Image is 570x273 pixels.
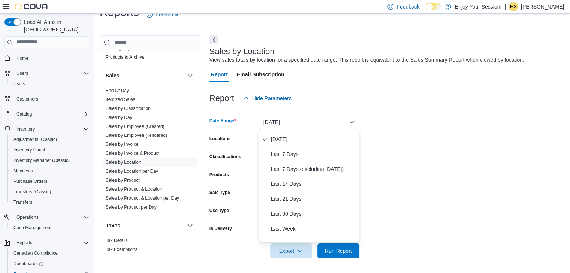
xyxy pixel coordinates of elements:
button: Sales [106,72,184,79]
span: Inventory Count [10,145,89,154]
span: Inventory Manager (Classic) [13,157,70,163]
span: MS [510,2,517,11]
span: Hide Parameters [252,95,292,102]
span: Dashboards [13,261,43,267]
a: Sales by Product & Location per Day [106,196,179,201]
button: Reports [13,238,35,247]
a: Sales by Employee (Tendered) [106,133,167,138]
span: Customers [13,94,89,104]
button: Inventory Manager (Classic) [7,155,92,166]
span: Report [211,67,228,82]
span: Adjustments (Classic) [10,135,89,144]
button: Users [1,68,92,79]
span: Last 14 Days [271,180,356,188]
a: Sales by Product [106,178,140,183]
span: Transfers [10,198,89,207]
a: Sales by Product & Location [106,187,162,192]
span: Home [16,55,28,61]
a: Sales by Product per Day [106,205,157,210]
span: Reports [13,238,89,247]
a: Adjustments (Classic) [10,135,60,144]
a: Manifests [10,166,36,175]
span: Sales by Employee (Tendered) [106,132,167,138]
span: Inventory [13,125,89,134]
a: Sales by Classification [106,106,151,111]
span: End Of Day [106,88,129,93]
a: Sales by Day [106,115,132,120]
span: Sales by Day [106,114,132,120]
span: Transfers (Classic) [10,187,89,196]
span: Last 21 Days [271,194,356,203]
a: Canadian Compliance [10,249,61,258]
span: Manifests [13,168,33,174]
span: Last Week [271,224,356,233]
span: Users [10,79,89,88]
p: Enjoy Your Session! [455,2,502,11]
p: | [504,2,506,11]
div: Sales [100,86,200,215]
a: Sales by Location [106,160,141,165]
div: Taxes [100,236,200,257]
span: Itemized Sales [106,96,135,102]
div: Melissa Sampson [509,2,518,11]
h3: Sales [106,72,120,79]
span: Load All Apps in [GEOGRAPHIC_DATA] [21,18,89,33]
a: Transfers (Classic) [10,187,54,196]
span: Feedback [396,3,419,10]
span: Transfers (Classic) [13,189,51,195]
span: Sales by Classification [106,105,151,111]
h3: Taxes [106,222,120,229]
span: Inventory Manager (Classic) [10,156,89,165]
div: Products [100,44,200,65]
a: Users [10,79,28,88]
span: Manifests [10,166,89,175]
a: Sales by Invoice [106,142,138,147]
label: Products [209,172,229,178]
a: Itemized Sales [106,97,135,102]
span: Customers [16,96,38,102]
span: Feedback [156,11,178,18]
span: Users [13,81,25,87]
button: Operations [1,212,92,223]
button: Home [1,53,92,64]
span: Adjustments (Classic) [13,136,57,142]
a: Inventory Manager (Classic) [10,156,73,165]
span: Run Report [325,247,352,255]
button: Inventory Count [7,145,92,155]
span: Last Month [271,239,356,248]
label: Classifications [209,154,241,160]
span: Inventory [16,126,35,132]
button: Taxes [106,222,184,229]
button: Operations [13,213,42,222]
button: [DATE] [259,115,359,130]
span: Sales by Location [106,159,141,165]
button: Adjustments (Classic) [7,134,92,145]
span: Sales by Employee (Created) [106,123,165,129]
button: Inventory [13,125,38,134]
a: Catalog Export [106,46,135,51]
a: Products to Archive [106,55,144,60]
label: Is Delivery [209,226,232,231]
a: Purchase Orders [10,177,51,186]
a: Tax Exemptions [106,247,138,252]
button: Taxes [186,221,194,230]
span: Tax Details [106,237,128,243]
span: Sales by Product & Location per Day [106,195,179,201]
span: Users [16,70,28,76]
button: Customers [1,93,92,104]
h3: Report [209,94,234,103]
span: Dark Mode [426,10,426,11]
span: Sales by Product [106,177,140,183]
span: Cash Management [10,223,89,232]
p: [PERSON_NAME] [521,2,564,11]
span: Purchase Orders [13,178,48,184]
span: Reports [16,240,32,246]
label: Locations [209,136,231,142]
span: Last 30 Days [271,209,356,218]
a: Sales by Invoice & Product [106,151,159,156]
div: View sales totals by location for a specified date range. This report is equivalent to the Sales ... [209,56,524,64]
span: Export [275,243,308,258]
span: Canadian Compliance [13,250,58,256]
span: Purchase Orders [10,177,89,186]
